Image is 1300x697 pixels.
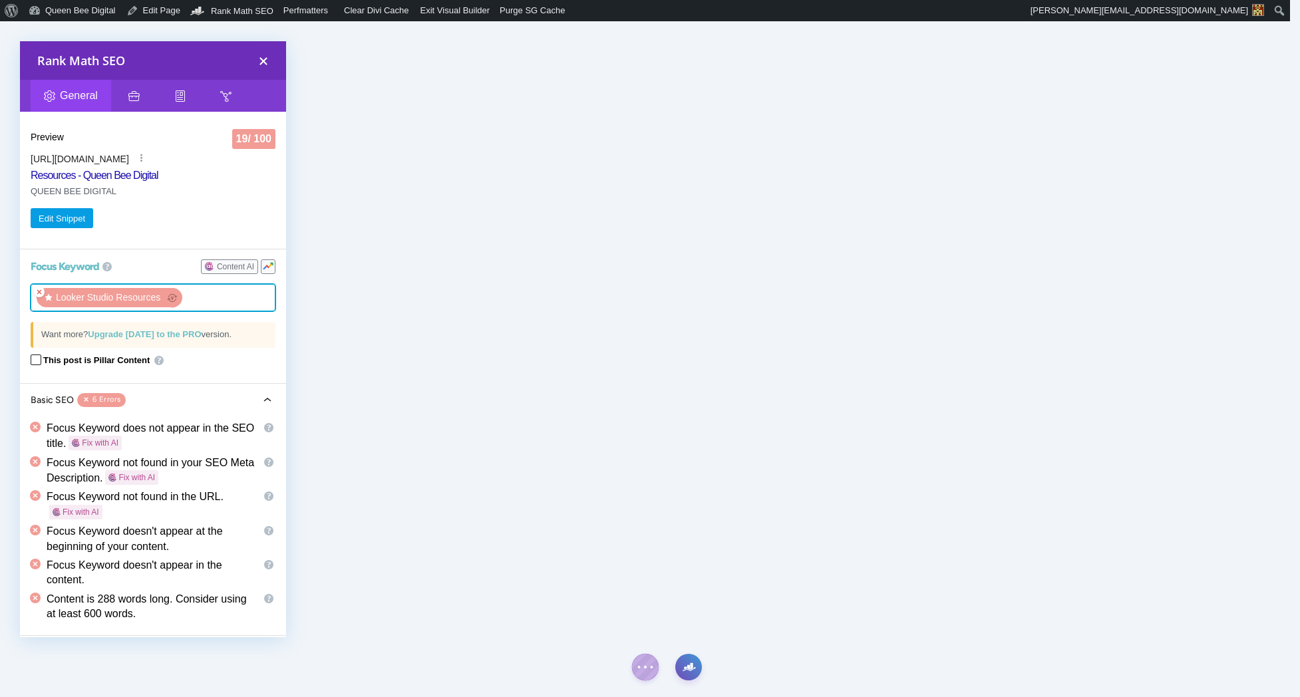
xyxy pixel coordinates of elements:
strong: This post is Pillar Content [43,354,150,364]
tag: Looker Studio Resources [37,288,182,307]
span: Focus Keyword not found in the URL. [47,491,224,502]
div: [URL][DOMAIN_NAME]Resources - Queen Bee DigitalQUEEN BEE DIGITAL [31,152,275,198]
button: Fix with AI [69,436,122,450]
button: Fix with AI [105,470,158,485]
x: remove tag [34,287,45,297]
button: Basic SEO6 Errors [20,384,286,418]
a: Upgrade [DATE] to the PRO [88,329,201,339]
button: Content AI [201,259,258,274]
span: Looker Studio Resources [45,292,160,303]
span: Focus Keyword doesn't appear at the beginning of your content. [47,525,223,551]
div: Rank Math SEO [37,55,125,66]
span: General [60,90,98,101]
button: Additional [20,636,286,670]
div: Want more? version. [41,327,267,342]
span: Rank Math SEO [211,6,273,16]
tags: ​ [31,284,275,311]
i: General [44,90,55,102]
i: Social [220,90,232,102]
span: Focus Keyword doesn't appear in the content. [47,559,222,585]
button: Fix with AI [49,505,102,519]
span: Focus Keyword does not appear in the SEO title. [47,422,254,449]
i: Advanced [128,90,140,102]
span: Focus Keyword not found in your SEO Meta Description. [47,457,254,484]
button: Trends [261,259,275,274]
button: Edit Snippet [31,208,93,228]
span: 6 Errors [77,393,126,407]
h2: Focus Keyword [20,249,286,281]
div: 19 / 100 [236,132,271,146]
span: Content is 288 words long. Consider using at least 600 words. [47,593,247,619]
